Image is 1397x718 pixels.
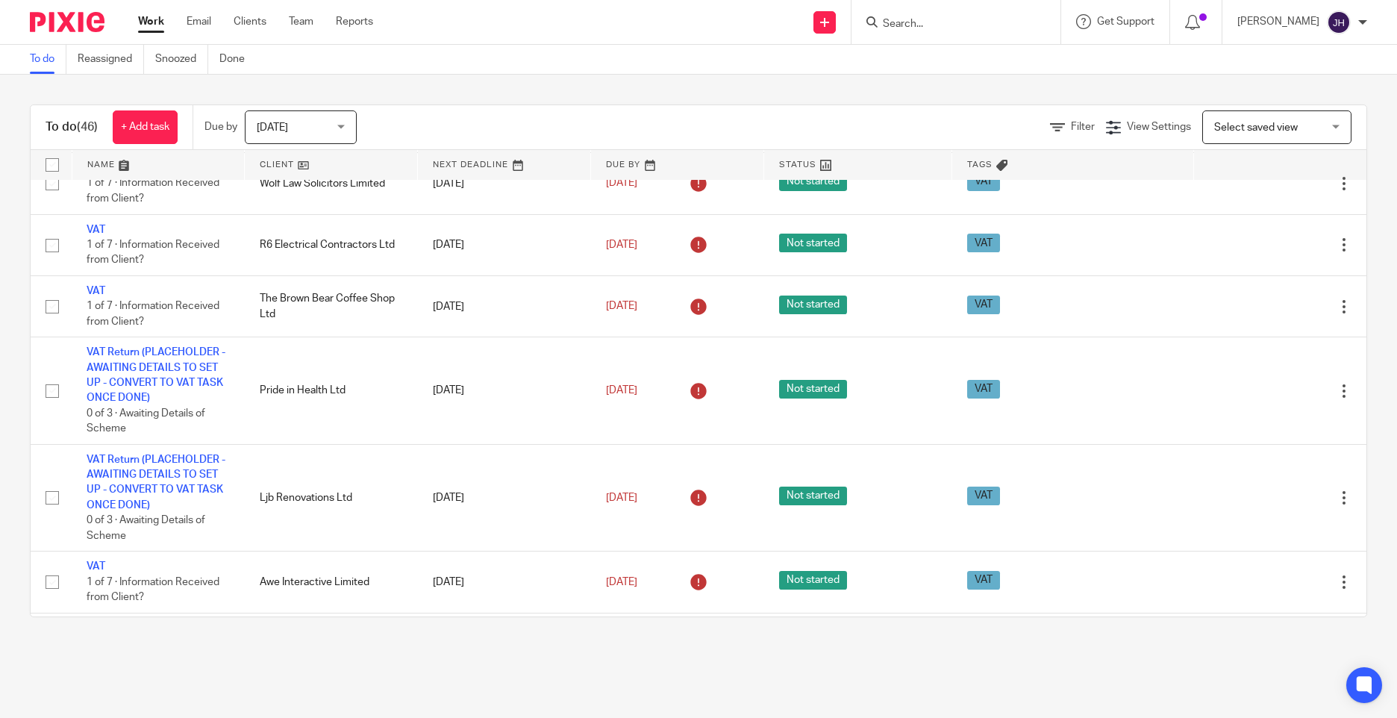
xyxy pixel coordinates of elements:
span: [DATE] [606,577,637,587]
a: Reassigned [78,45,144,74]
span: VAT [967,380,1000,399]
span: [DATE] [606,240,637,250]
span: VAT [967,487,1000,505]
a: VAT Return (PLACEHOLDER - AWAITING DETAILS TO SET UP - CONVERT TO VAT TASK ONCE DONE) [87,455,225,511]
span: Select saved view [1214,122,1298,133]
span: (46) [77,121,98,133]
td: The Brown Bear Coffee Shop Ltd [245,275,418,337]
td: Pride in Health Ltd [245,337,418,444]
td: [DATE] [418,275,591,337]
span: Not started [779,380,847,399]
span: VAT [967,172,1000,191]
h1: To do [46,119,98,135]
span: VAT [967,571,1000,590]
span: Filter [1071,122,1095,132]
a: To do [30,45,66,74]
a: VAT [87,561,105,572]
span: [DATE] [606,302,637,312]
span: 1 of 7 · Information Received from Client? [87,577,219,603]
a: + Add task [113,110,178,144]
a: Team [289,14,313,29]
p: Due by [204,119,237,134]
a: VAT [87,286,105,296]
span: [DATE] [606,493,637,503]
span: VAT [967,296,1000,314]
span: Not started [779,571,847,590]
img: Pixie [30,12,104,32]
p: [PERSON_NAME] [1237,14,1319,29]
td: Awe Interactive Limited [245,552,418,613]
td: Wolf Law Solicitors Limited [245,153,418,214]
td: [DATE] [418,444,591,551]
td: [DATE] [418,552,591,613]
td: R6 Electrical Contractors Ltd [245,214,418,275]
span: Not started [779,487,847,505]
span: Not started [779,172,847,191]
a: Clients [234,14,266,29]
span: Not started [779,296,847,314]
span: VAT [967,234,1000,252]
img: svg%3E [1327,10,1351,34]
span: View Settings [1127,122,1191,132]
input: Search [881,18,1016,31]
td: [DATE] [418,337,591,444]
a: Snoozed [155,45,208,74]
span: Get Support [1097,16,1154,27]
span: [DATE] [606,385,637,396]
td: [DATE] [418,214,591,275]
a: Work [138,14,164,29]
td: [DATE] [418,153,591,214]
a: Done [219,45,256,74]
span: Not started [779,234,847,252]
span: [DATE] [606,178,637,189]
span: Tags [967,160,993,169]
span: 1 of 7 · Information Received from Client? [87,302,219,328]
td: Ljb Renovations Ltd [245,444,418,551]
span: 0 of 3 · Awaiting Details of Scheme [87,408,205,434]
span: 0 of 3 · Awaiting Details of Scheme [87,515,205,541]
a: Reports [336,14,373,29]
span: [DATE] [257,122,288,133]
a: VAT [87,225,105,235]
a: VAT Return (PLACEHOLDER - AWAITING DETAILS TO SET UP - CONVERT TO VAT TASK ONCE DONE) [87,347,225,403]
a: Email [187,14,211,29]
span: 1 of 7 · Information Received from Client? [87,240,219,266]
